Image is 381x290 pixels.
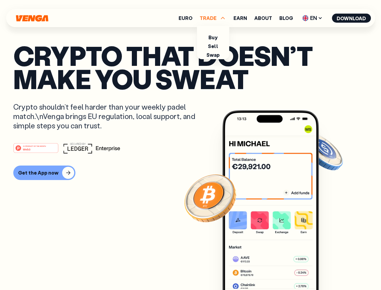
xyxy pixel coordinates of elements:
div: Get the App now [18,170,59,176]
p: Crypto that doesn’t make you sweat [13,44,368,90]
span: EN [300,13,325,23]
tspan: Web3 [23,147,30,151]
a: About [254,16,272,21]
a: Swap [206,52,220,58]
a: Sell [208,43,218,49]
p: Crypto shouldn’t feel harder than your weekly padel match.\nVenga brings EU regulation, local sup... [13,102,204,130]
button: Get the App now [13,166,75,180]
button: Download [332,14,371,23]
img: flag-uk [302,15,308,21]
a: Earn [233,16,247,21]
a: #1 PRODUCT OF THE MONTHWeb3 [13,147,59,154]
a: Blog [279,16,293,21]
tspan: #1 PRODUCT OF THE MONTH [23,145,46,147]
svg: Home [15,15,49,22]
img: USDC coin [301,130,344,173]
span: TRADE [200,14,226,22]
a: Euro [179,16,192,21]
span: TRADE [200,16,217,21]
a: Buy [208,34,217,40]
a: Get the App now [13,166,368,180]
img: Bitcoin [183,171,237,225]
